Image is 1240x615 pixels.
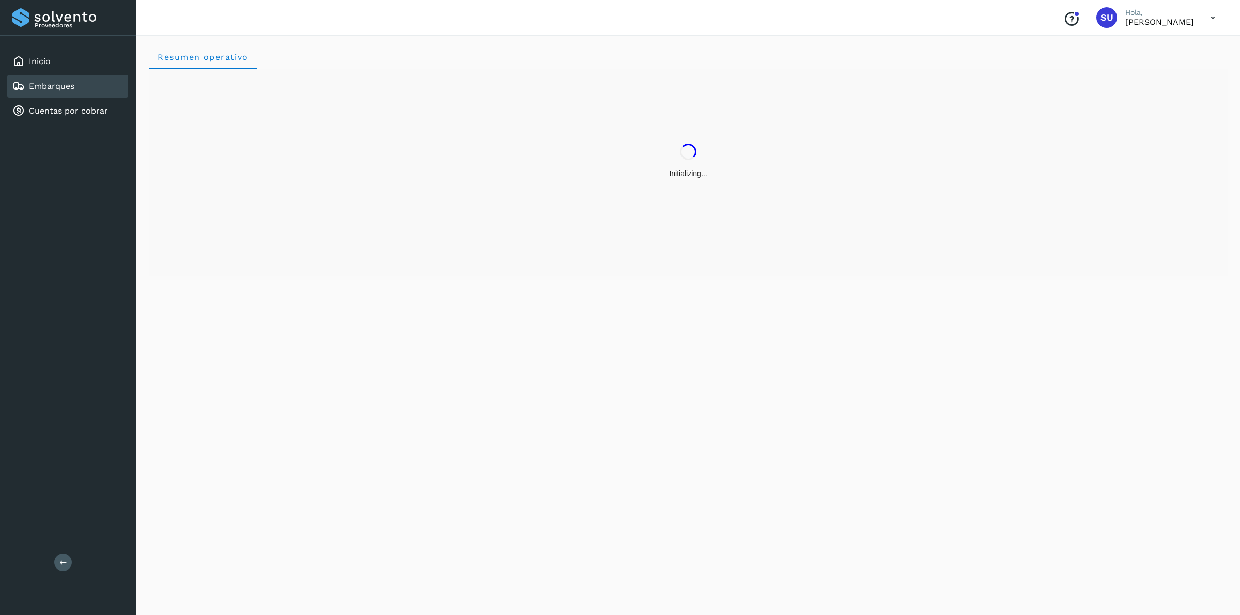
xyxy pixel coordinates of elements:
[7,50,128,73] div: Inicio
[1125,8,1194,17] p: Hola,
[7,75,128,98] div: Embarques
[7,100,128,122] div: Cuentas por cobrar
[29,56,51,66] a: Inicio
[157,52,249,62] span: Resumen operativo
[29,106,108,116] a: Cuentas por cobrar
[1125,17,1194,27] p: Sayra Ugalde
[29,81,74,91] a: Embarques
[35,22,124,29] p: Proveedores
